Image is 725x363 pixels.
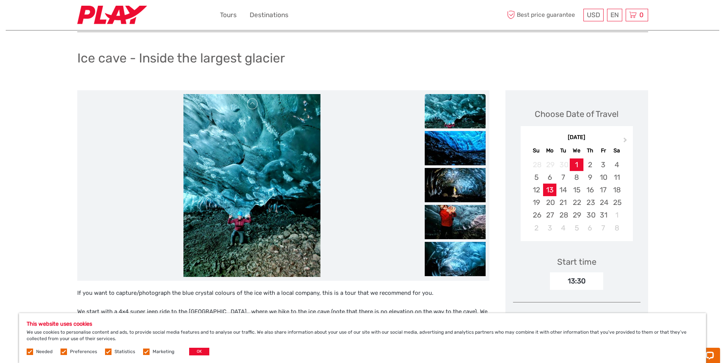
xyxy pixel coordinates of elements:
p: We start with a 4×4 super jeep ride to the [GEOGRAPHIC_DATA],, where we hike to the ice cave (not... [77,307,489,326]
div: Choose Tuesday, October 21st, 2025 [556,196,570,209]
div: Choose Monday, October 27th, 2025 [543,209,556,221]
div: Choose Friday, October 17th, 2025 [597,184,610,196]
div: Choose Thursday, October 2nd, 2025 [583,158,597,171]
div: Choose Wednesday, November 5th, 2025 [570,222,583,234]
div: Choose Saturday, November 1st, 2025 [610,209,623,221]
div: Choose Friday, November 7th, 2025 [597,222,610,234]
div: Choose Saturday, November 8th, 2025 [610,222,623,234]
div: Choose Sunday, October 26th, 2025 [530,209,543,221]
div: Not available Tuesday, September 30th, 2025 [556,158,570,171]
div: Choose Monday, October 20th, 2025 [543,196,556,209]
div: Choose Thursday, October 9th, 2025 [583,171,597,184]
img: c88b0f3203d142709e7f0fe280182edb_slider_thumbnail.jpeg [425,242,486,276]
div: Choose Saturday, October 4th, 2025 [610,158,623,171]
a: Destinations [250,10,288,21]
div: Th [583,146,597,156]
div: Choose Tuesday, October 28th, 2025 [556,209,570,221]
div: Choose Saturday, October 18th, 2025 [610,184,623,196]
div: Choose Wednesday, October 22nd, 2025 [570,196,583,209]
div: Tu [556,146,570,156]
div: Choose Wednesday, October 8th, 2025 [570,171,583,184]
div: Mo [543,146,556,156]
div: Choose Thursday, October 30th, 2025 [583,209,597,221]
div: Choose Saturday, October 25th, 2025 [610,196,623,209]
div: Choose Sunday, October 19th, 2025 [530,196,543,209]
img: 0788bf07868c4d2dbea58bd726cd84ef_slider_thumbnail.jpeg [425,131,486,165]
button: Open LiveChat chat widget [88,12,97,21]
a: Tours [220,10,237,21]
div: Choose Monday, November 3rd, 2025 [543,222,556,234]
div: Choose Thursday, October 16th, 2025 [583,184,597,196]
h1: Ice cave - Inside the largest glacier [77,50,285,66]
div: Choose Friday, October 10th, 2025 [597,171,610,184]
img: f6291082e99243c68d198a15280b29df_slider_thumbnail.jpeg [425,94,486,128]
div: Not available Monday, September 29th, 2025 [543,158,556,171]
label: Statistics [115,349,135,355]
h5: This website uses cookies [27,321,698,327]
div: 13:30 [550,272,603,290]
div: Choose Sunday, October 12th, 2025 [530,184,543,196]
img: 52b3d64a52504caf87ce20da66e0b4fb_slider_thumbnail.jpeg [425,168,486,202]
img: 2467-7e1744d7-2434-4362-8842-68c566c31c52_logo_small.jpg [77,6,147,24]
div: Choose Sunday, November 2nd, 2025 [530,222,543,234]
span: 0 [638,11,645,19]
div: Choose Thursday, November 6th, 2025 [583,222,597,234]
div: Choose Monday, October 6th, 2025 [543,171,556,184]
div: Choose Tuesday, October 7th, 2025 [556,171,570,184]
div: EN [607,9,622,21]
div: We [570,146,583,156]
p: If you want to capture/photograph the blue crystal colours of the ice with a local company, this ... [77,288,489,298]
div: Start time [557,256,596,268]
label: Marketing [153,349,174,355]
button: Next Month [620,136,632,148]
label: Needed [36,349,53,355]
div: We use cookies to personalise content and ads, to provide social media features and to analyse ou... [19,313,706,363]
div: Choose Thursday, October 23rd, 2025 [583,196,597,209]
button: OK [189,348,209,355]
div: Choose Friday, October 24th, 2025 [597,196,610,209]
div: Choose Tuesday, November 4th, 2025 [556,222,570,234]
div: Not available Sunday, September 28th, 2025 [530,158,543,171]
div: month 2025-10 [523,158,630,234]
div: Choose Tuesday, October 14th, 2025 [556,184,570,196]
span: Best price guarantee [505,9,582,21]
div: Choose Wednesday, October 15th, 2025 [570,184,583,196]
div: Choose Wednesday, October 1st, 2025 [570,158,583,171]
div: Choose Friday, October 31st, 2025 [597,209,610,221]
div: Fr [597,146,610,156]
div: Choose Monday, October 13th, 2025 [543,184,556,196]
div: Choose Saturday, October 11th, 2025 [610,171,623,184]
label: Preferences [70,349,97,355]
div: Choose Sunday, October 5th, 2025 [530,171,543,184]
div: Choose Wednesday, October 29th, 2025 [570,209,583,221]
div: Choose Friday, October 3rd, 2025 [597,158,610,171]
span: USD [587,11,600,19]
div: Sa [610,146,623,156]
div: [DATE] [521,134,633,142]
div: Su [530,146,543,156]
img: 5baadf08924c4171855d781dcd0917be_slider_thumbnail.jpeg [425,205,486,239]
div: Choose Date of Travel [535,108,618,120]
img: f6291082e99243c68d198a15280b29df_main_slider.jpeg [183,94,320,277]
p: Chat now [11,13,86,19]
